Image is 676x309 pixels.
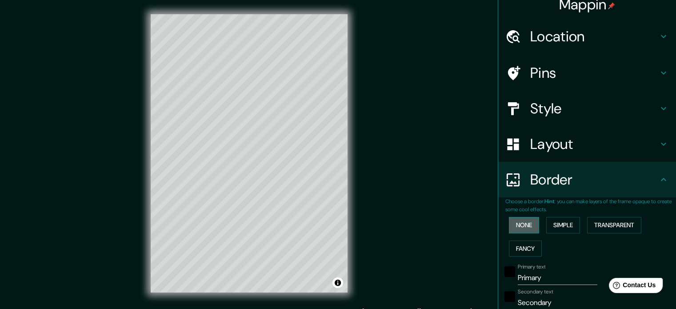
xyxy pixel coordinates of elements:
[530,64,658,82] h4: Pins
[530,100,658,117] h4: Style
[518,263,545,271] label: Primary text
[332,277,343,288] button: Toggle attribution
[498,162,676,197] div: Border
[498,126,676,162] div: Layout
[518,288,553,296] label: Secondary text
[587,217,641,233] button: Transparent
[509,241,542,257] button: Fancy
[509,217,539,233] button: None
[504,266,515,277] button: black
[597,274,666,299] iframe: Help widget launcher
[544,198,555,205] b: Hint
[530,135,658,153] h4: Layout
[498,19,676,54] div: Location
[504,291,515,302] button: black
[608,2,615,9] img: pin-icon.png
[498,91,676,126] div: Style
[546,217,580,233] button: Simple
[530,28,658,45] h4: Location
[498,55,676,91] div: Pins
[530,171,658,189] h4: Border
[505,197,676,213] p: Choose a border. : you can make layers of the frame opaque to create some cool effects.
